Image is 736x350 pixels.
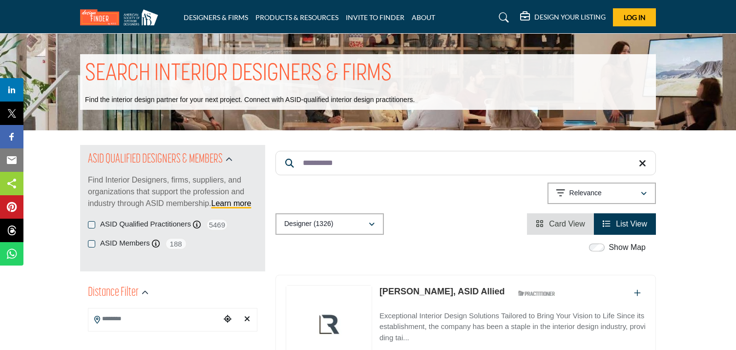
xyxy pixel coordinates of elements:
div: DESIGN YOUR LISTING [520,12,606,23]
a: Exceptional Interior Design Solutions Tailored to Bring Your Vision to Life Since its establishme... [379,305,646,344]
li: List View [594,213,656,235]
a: View Card [536,220,585,228]
button: Log In [613,8,656,26]
span: 188 [165,238,187,250]
h5: DESIGN YOUR LISTING [534,13,606,21]
a: DESIGNERS & FIRMS [184,13,248,21]
button: Designer (1326) [275,213,384,235]
a: View List [603,220,647,228]
div: Clear search location [240,309,254,330]
button: Relevance [547,183,656,204]
input: ASID Qualified Practitioners checkbox [88,221,95,228]
a: ABOUT [412,13,435,21]
label: ASID Members [100,238,150,249]
h1: SEARCH INTERIOR DESIGNERS & FIRMS [85,59,392,89]
p: Find Interior Designers, firms, suppliers, and organizations that support the profession and indu... [88,174,257,209]
a: INVITE TO FINDER [346,13,404,21]
input: ASID Members checkbox [88,240,95,247]
span: 5469 [206,219,228,231]
input: Search Location [88,309,220,329]
a: Search [489,10,515,25]
li: Card View [527,213,594,235]
p: Relevance [569,188,602,198]
span: Log In [624,13,646,21]
a: PRODUCTS & RESOURCES [255,13,338,21]
input: Search Keyword [275,151,656,175]
h2: Distance Filter [88,284,139,302]
span: List View [616,220,647,228]
label: Show Map [609,242,646,253]
p: Kelly Hall, ASID Allied [379,285,505,298]
a: [PERSON_NAME], ASID Allied [379,287,505,296]
p: Exceptional Interior Design Solutions Tailored to Bring Your Vision to Life Since its establishme... [379,310,646,344]
p: Designer (1326) [284,219,333,229]
img: Site Logo [80,9,163,25]
img: ASID Qualified Practitioners Badge Icon [514,288,558,300]
label: ASID Qualified Practitioners [100,219,191,230]
span: Card View [549,220,585,228]
a: Learn more [211,199,252,207]
div: Choose your current location [220,309,235,330]
a: Add To List [634,289,641,297]
p: Find the interior design partner for your next project. Connect with ASID-qualified interior desi... [85,95,415,105]
h2: ASID QUALIFIED DESIGNERS & MEMBERS [88,151,223,168]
